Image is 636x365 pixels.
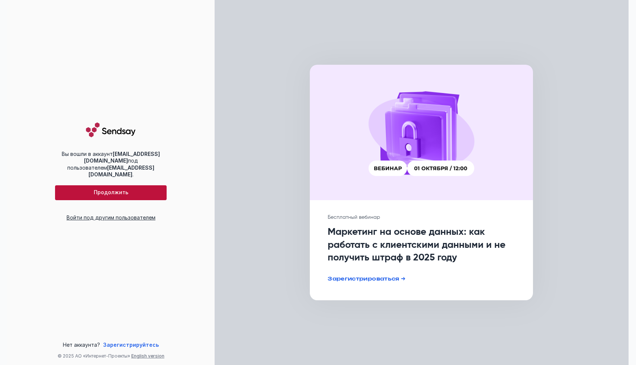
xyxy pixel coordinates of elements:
button: English version [131,353,164,359]
a: Войти под другим пользователем [67,214,155,221]
img: cover image [362,89,481,176]
button: Продолжить [55,185,167,200]
a: Зарегистрироваться → [328,275,405,282]
span: Нет аккаунта? [63,341,100,349]
div: Вы вошли в аккаунт под пользователем . [55,151,167,178]
b: [EMAIL_ADDRESS][DOMAIN_NAME] [89,164,155,177]
b: [EMAIL_ADDRESS][DOMAIN_NAME] [84,151,160,164]
h1: Маркетинг на основе данных: как работать с клиентскими данными и не получить штраф в 2025 году [328,226,515,265]
div: © 2025 АО «Интернет-Проекты» [7,353,215,359]
span: Бесплатный вебинар [328,215,380,220]
a: Зарегистрируйтесь [103,341,159,349]
span: Продолжить [94,189,128,196]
